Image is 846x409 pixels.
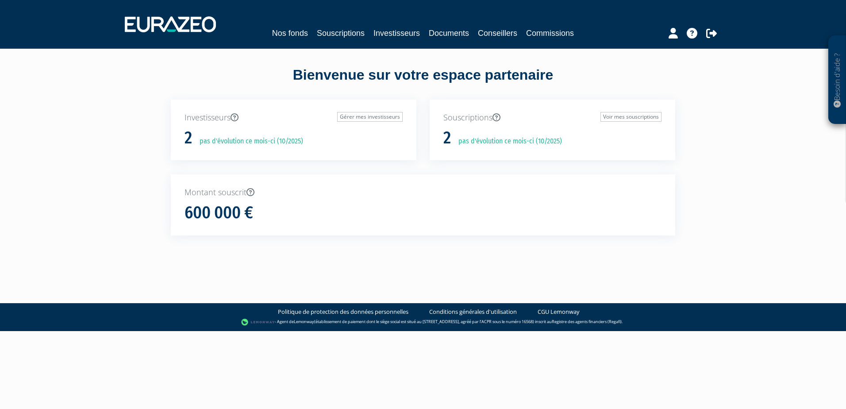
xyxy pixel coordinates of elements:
[373,27,420,39] a: Investisseurs
[278,308,408,316] a: Politique de protection des données personnelles
[294,319,314,324] a: Lemonway
[185,204,253,222] h1: 600 000 €
[317,27,365,39] a: Souscriptions
[832,40,842,120] p: Besoin d'aide ?
[443,129,451,147] h1: 2
[185,112,403,123] p: Investisseurs
[193,136,303,147] p: pas d'évolution ce mois-ci (10/2025)
[9,318,837,327] div: - Agent de (établissement de paiement dont le siège social est situé au [STREET_ADDRESS], agréé p...
[429,27,469,39] a: Documents
[478,27,517,39] a: Conseillers
[552,319,622,324] a: Registre des agents financiers (Regafi)
[429,308,517,316] a: Conditions générales d'utilisation
[272,27,308,39] a: Nos fonds
[452,136,562,147] p: pas d'évolution ce mois-ci (10/2025)
[337,112,403,122] a: Gérer mes investisseurs
[600,112,661,122] a: Voir mes souscriptions
[526,27,574,39] a: Commissions
[185,187,661,198] p: Montant souscrit
[538,308,580,316] a: CGU Lemonway
[185,129,192,147] h1: 2
[443,112,661,123] p: Souscriptions
[241,318,275,327] img: logo-lemonway.png
[164,65,682,100] div: Bienvenue sur votre espace partenaire
[125,16,216,32] img: 1732889491-logotype_eurazeo_blanc_rvb.png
